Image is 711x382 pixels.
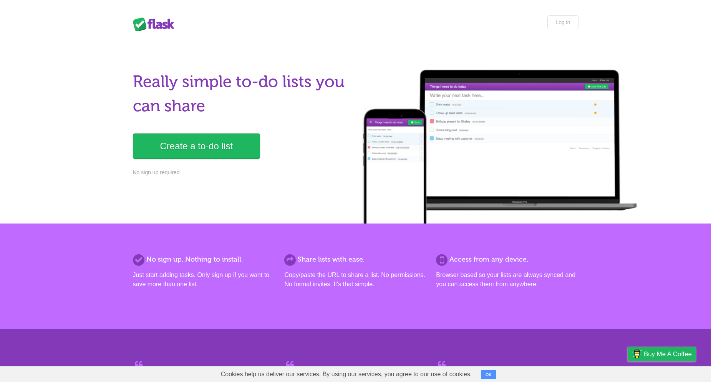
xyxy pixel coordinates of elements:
[628,347,696,361] a: Buy me a coffee
[481,370,496,379] button: OK
[133,70,351,118] h1: Really simple to-do lists you can share
[133,254,275,265] h2: No sign up. Nothing to install.
[644,347,692,361] span: Buy me a coffee
[631,347,642,360] img: Buy me a coffee
[284,270,426,289] p: Copy/paste the URL to share a list. No permissions. No formal invites. It's that simple.
[436,270,578,289] p: Browser based so your lists are always synced and you can access them from anywhere.
[547,15,578,29] a: Log in
[213,367,480,382] span: Cookies help us deliver our services. By using our services, you agree to our use of cookies.
[133,270,275,289] p: Just start adding tasks. Only sign up if you want to save more than one list.
[284,254,426,265] h2: Share lists with ease.
[133,168,351,177] p: No sign up required
[133,17,179,31] div: Flask Lists
[133,133,260,159] a: Create a to-do list
[436,254,578,265] h2: Access from any device.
